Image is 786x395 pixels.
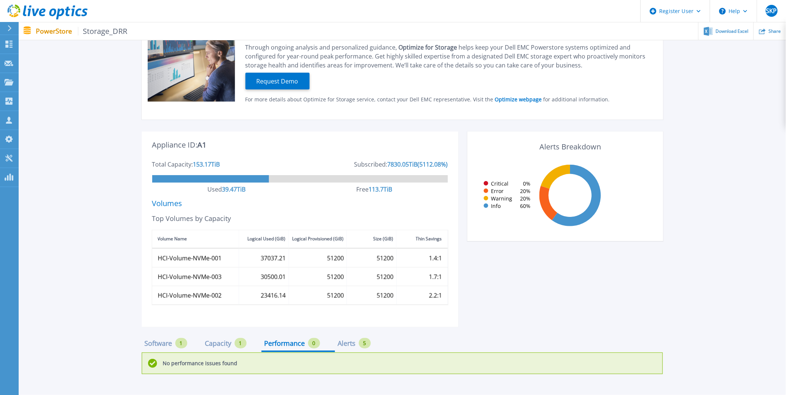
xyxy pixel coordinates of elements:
[235,338,247,348] div: 1
[148,18,235,102] img: Optimize Promo
[369,186,392,192] div: 113.7 TiB
[520,196,530,202] span: 20 %
[152,161,193,167] div: Total Capacity:
[481,188,504,194] div: Error
[158,255,222,261] div: HCI-Volume-NVMe-001
[158,292,222,298] div: HCI-Volume-NVMe-002
[481,181,509,187] div: Critical
[248,234,286,243] div: Logical Used (GiB)
[377,292,394,298] div: 51200
[377,274,394,279] div: 51200
[254,77,301,86] span: Request Demo
[478,136,663,156] div: Alerts Breakdown
[357,186,369,192] div: Free
[429,255,442,261] div: 1.4:1
[245,73,310,89] button: Request Demo
[245,97,653,102] div: For more details about Optimize for Storage service, contact your Dell EMC representative. Visit ...
[193,161,220,167] div: 153.17 TiB
[327,255,344,261] div: 51200
[354,161,388,167] div: Subscribed:
[152,215,448,221] div: Top Volumes by Capacity
[264,340,305,346] div: Performance
[327,274,344,279] div: 51200
[520,188,530,194] span: 20 %
[163,360,238,366] p: No performance issues found
[716,29,749,34] span: Download Excel
[205,340,232,346] div: Capacity
[152,142,198,148] div: Appliance ID:
[158,234,187,243] div: Volume Name
[520,203,530,209] span: 60 %
[145,340,172,346] div: Software
[207,186,222,192] div: Used
[261,274,286,279] div: 30500.01
[308,338,320,348] div: 0
[481,196,513,202] div: Warning
[388,161,418,167] div: 7830.05 TiB
[373,234,394,243] div: Size (GiB)
[359,338,371,348] div: 5
[766,8,777,14] span: SKP
[245,43,653,70] div: Through ongoing analysis and personalized guidance, helps keep your Dell EMC Powerstore systems o...
[175,338,187,348] div: 1
[523,181,530,187] span: 0 %
[261,292,286,298] div: 23416.14
[429,274,442,279] div: 1.7:1
[198,142,207,161] div: A1
[327,292,344,298] div: 51200
[261,255,286,261] div: 37037.21
[481,203,501,209] div: Info
[78,27,128,35] span: Storage_DRR
[377,255,394,261] div: 51200
[399,43,459,51] span: Optimize for Storage
[338,340,356,346] div: Alerts
[158,274,222,279] div: HCI-Volume-NVMe-003
[36,27,128,35] p: PowerStore
[494,96,544,103] a: Optimize webpage
[769,29,781,34] span: Share
[418,161,448,167] div: ( 5112.08 %)
[222,186,245,192] div: 39.47 TiB
[152,200,448,206] div: Volumes
[429,292,442,298] div: 2.2:1
[292,234,344,243] div: Logical Provisioned (GiB)
[416,234,442,243] div: Thin Savings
